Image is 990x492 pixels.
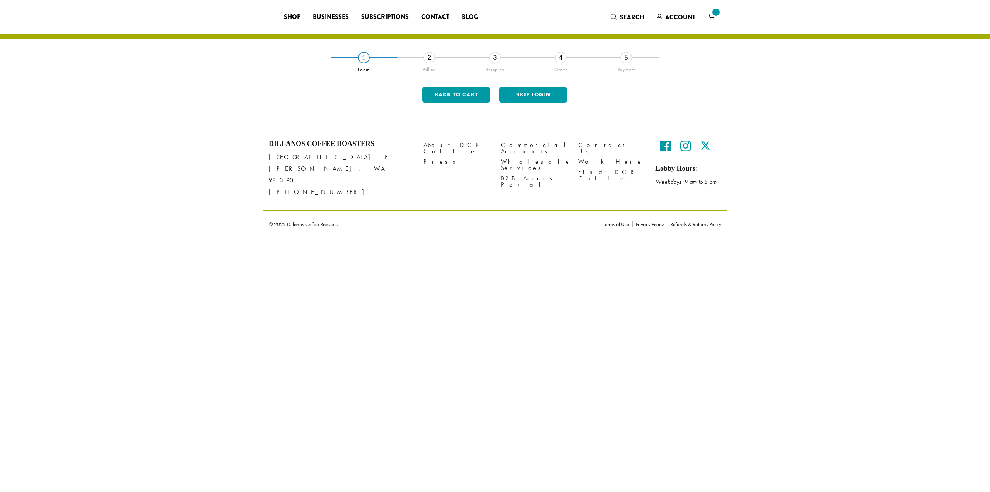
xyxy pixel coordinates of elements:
button: Skip Login [499,87,567,103]
a: B2B Access Portal [501,173,567,190]
span: Contact [421,12,449,22]
a: Refunds & Returns Policy [667,221,721,227]
div: Shipping [462,63,528,73]
div: 1 [358,52,370,63]
a: Terms of Use [603,221,632,227]
em: Weekdays 9 am to 5 pm [655,178,717,186]
span: Subscriptions [361,12,409,22]
h4: Dillanos Coffee Roasters [269,140,412,148]
a: Wholesale Services [501,157,567,173]
div: Payment [593,63,659,73]
a: About DCR Coffee [423,140,489,156]
div: 3 [489,52,501,63]
span: Businesses [313,12,349,22]
a: Contact Us [578,140,644,156]
a: Work Here [578,157,644,167]
a: Privacy Policy [632,221,667,227]
p: [GEOGRAPHIC_DATA] E [PERSON_NAME], WA 98390 [PHONE_NUMBER] [269,151,412,198]
a: Commercial Accounts [501,140,567,156]
div: 2 [423,52,435,63]
a: Search [604,11,650,24]
div: 4 [555,52,567,63]
a: Press [423,157,489,167]
div: Billing [397,63,463,73]
p: © 2025 Dillanos Coffee Roasters. [269,221,591,227]
div: Login [331,63,397,73]
span: Account [665,13,695,22]
button: Back to cart [422,87,490,103]
span: Blog [462,12,478,22]
div: 5 [620,52,632,63]
a: Find DCR Coffee [578,167,644,184]
a: Shop [278,11,307,23]
span: Search [620,13,644,22]
span: Shop [284,12,300,22]
h5: Lobby Hours: [655,165,721,173]
div: Order [528,63,594,73]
